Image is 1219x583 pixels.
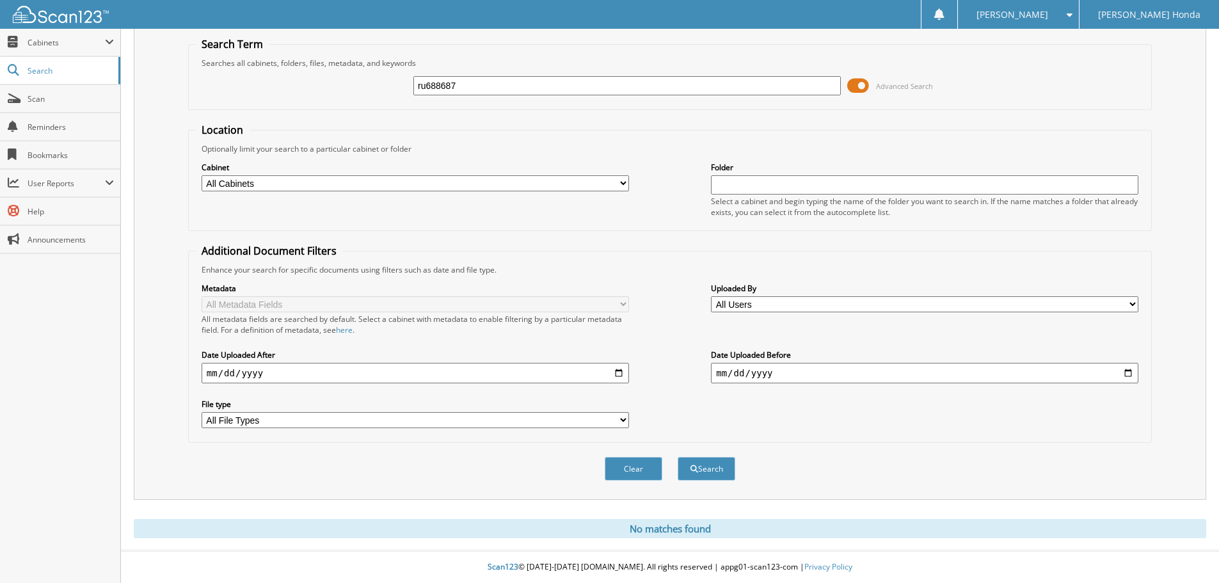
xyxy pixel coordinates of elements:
div: Select a cabinet and begin typing the name of the folder you want to search in. If the name match... [711,196,1138,218]
label: Date Uploaded Before [711,349,1138,360]
div: Optionally limit your search to a particular cabinet or folder [195,143,1145,154]
button: Clear [605,457,662,481]
span: Help [28,206,114,217]
span: Reminders [28,122,114,132]
div: All metadata fields are searched by default. Select a cabinet with metadata to enable filtering b... [202,314,629,335]
label: Metadata [202,283,629,294]
span: Bookmarks [28,150,114,161]
legend: Search Term [195,37,269,51]
span: User Reports [28,178,105,189]
button: Search [678,457,735,481]
label: Cabinet [202,162,629,173]
label: Date Uploaded After [202,349,629,360]
span: Scan [28,93,114,104]
div: No matches found [134,519,1206,538]
a: here [336,324,353,335]
label: Uploaded By [711,283,1138,294]
span: Search [28,65,112,76]
span: Advanced Search [876,81,933,91]
div: Searches all cabinets, folders, files, metadata, and keywords [195,58,1145,68]
div: © [DATE]-[DATE] [DOMAIN_NAME]. All rights reserved | appg01-scan123-com | [121,552,1219,583]
span: Cabinets [28,37,105,48]
input: end [711,363,1138,383]
iframe: Chat Widget [1155,522,1219,583]
legend: Location [195,123,250,137]
label: File type [202,399,629,410]
input: start [202,363,629,383]
span: [PERSON_NAME] Honda [1098,11,1200,19]
span: Announcements [28,234,114,245]
img: scan123-logo-white.svg [13,6,109,23]
a: Privacy Policy [804,561,852,572]
div: Enhance your search for specific documents using filters such as date and file type. [195,264,1145,275]
span: [PERSON_NAME] [976,11,1048,19]
span: Scan123 [488,561,518,572]
legend: Additional Document Filters [195,244,343,258]
label: Folder [711,162,1138,173]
